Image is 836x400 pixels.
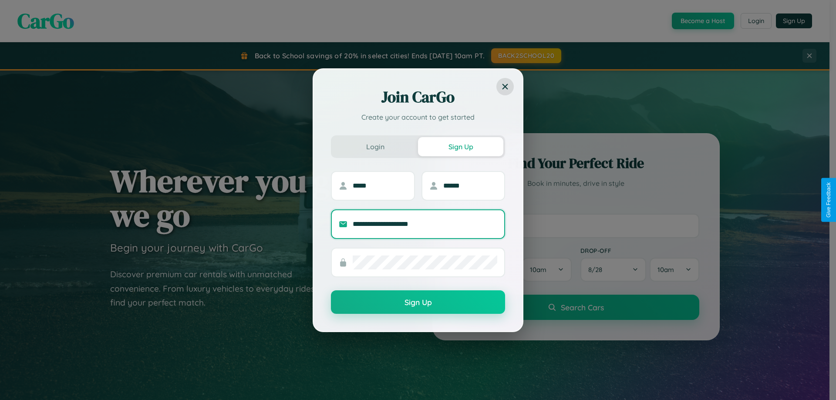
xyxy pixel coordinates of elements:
p: Create your account to get started [331,112,505,122]
button: Sign Up [331,290,505,314]
div: Give Feedback [826,182,832,218]
button: Sign Up [418,137,503,156]
button: Login [333,137,418,156]
h2: Join CarGo [331,87,505,108]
